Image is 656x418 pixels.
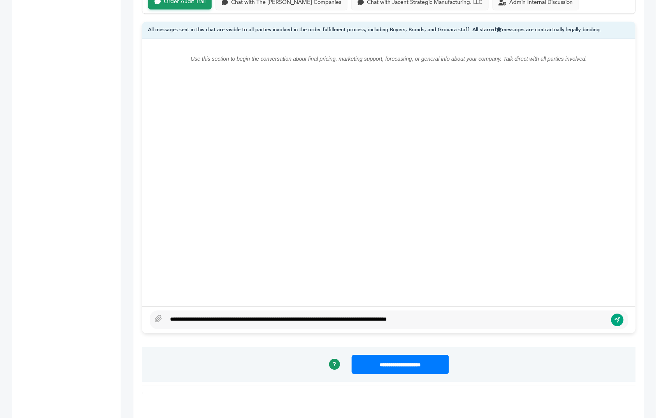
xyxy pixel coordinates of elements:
[158,54,620,63] p: Use this section to begin the conversation about final pricing, marketing support, forecasting, o...
[329,359,340,370] a: ?
[142,21,636,39] div: All messages sent in this chat are visible to all parties involved in the order fulfillment proce...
